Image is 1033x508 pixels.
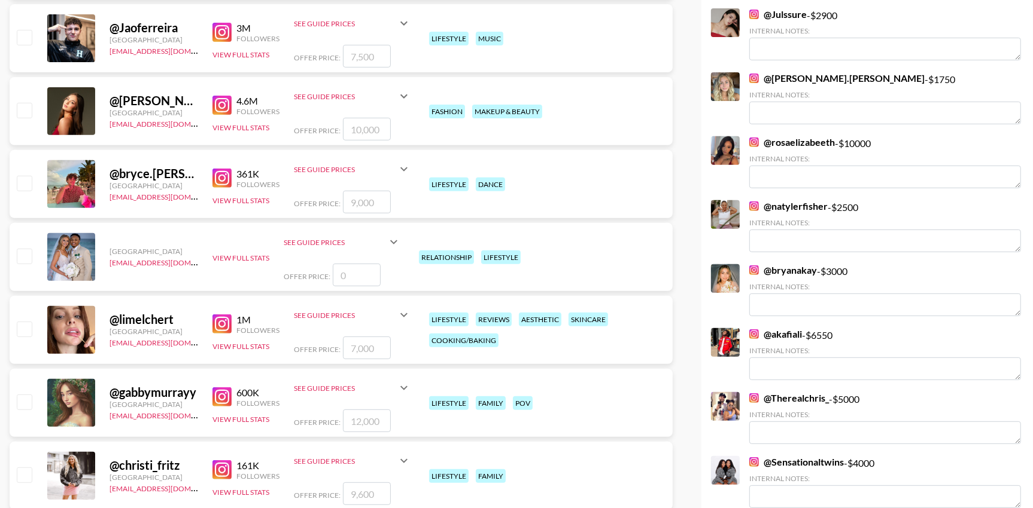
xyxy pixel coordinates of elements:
[419,250,474,264] div: relationship
[749,200,1021,252] div: - $ 2500
[110,44,230,56] a: [EMAIL_ADDRESS][DOMAIN_NAME]
[110,190,230,201] a: [EMAIL_ADDRESS][DOMAIN_NAME]
[284,272,330,281] span: Offer Price:
[749,201,759,211] img: Instagram
[749,136,835,148] a: @rosaelizabeeth
[294,418,341,427] span: Offer Price:
[476,469,506,483] div: family
[749,456,1021,508] div: - $ 4000
[294,126,341,135] span: Offer Price:
[236,326,279,335] div: Followers
[110,482,230,493] a: [EMAIL_ADDRESS][DOMAIN_NAME]
[236,460,279,472] div: 161K
[343,336,391,359] input: 7,000
[343,409,391,432] input: 12,000
[236,34,279,43] div: Followers
[212,488,269,497] button: View Full Stats
[212,253,269,262] button: View Full Stats
[294,82,411,111] div: See Guide Prices
[110,35,198,44] div: [GEOGRAPHIC_DATA]
[343,118,391,140] input: 10,000
[236,107,279,116] div: Followers
[429,333,499,347] div: cooking/baking
[749,346,1021,355] div: Internal Notes:
[749,74,759,83] img: Instagram
[429,313,469,326] div: lifestyle
[294,491,341,500] span: Offer Price:
[749,410,1021,419] div: Internal Notes:
[749,72,1021,124] div: - $ 1750
[284,228,401,256] div: See Guide Prices
[749,218,1021,227] div: Internal Notes:
[110,458,198,473] div: @ christi_fritz
[343,45,391,68] input: 7,500
[749,265,759,275] img: Instagram
[749,26,1021,35] div: Internal Notes:
[236,180,279,189] div: Followers
[110,312,198,327] div: @ limelchert
[749,90,1021,99] div: Internal Notes:
[294,457,397,466] div: See Guide Prices
[294,155,411,183] div: See Guide Prices
[294,19,397,28] div: See Guide Prices
[749,282,1021,291] div: Internal Notes:
[429,105,465,118] div: fashion
[110,327,198,336] div: [GEOGRAPHIC_DATA]
[236,22,279,34] div: 3M
[110,409,230,420] a: [EMAIL_ADDRESS][DOMAIN_NAME]
[749,8,807,20] a: @Julssure
[110,385,198,400] div: @ gabbymurrayy
[294,311,397,320] div: See Guide Prices
[212,23,232,42] img: Instagram
[110,400,198,409] div: [GEOGRAPHIC_DATA]
[476,396,506,410] div: family
[294,446,411,475] div: See Guide Prices
[110,181,198,190] div: [GEOGRAPHIC_DATA]
[110,117,230,128] a: [EMAIL_ADDRESS][DOMAIN_NAME]
[236,387,279,399] div: 600K
[236,472,279,481] div: Followers
[429,396,469,410] div: lifestyle
[749,329,759,339] img: Instagram
[429,32,469,45] div: lifestyle
[749,8,1021,60] div: - $ 2900
[749,328,1021,380] div: - $ 6550
[472,105,542,118] div: makeup & beauty
[749,72,925,84] a: @[PERSON_NAME].[PERSON_NAME]
[749,328,802,340] a: @akafiali
[212,196,269,205] button: View Full Stats
[212,387,232,406] img: Instagram
[333,264,381,286] input: 0
[294,384,397,393] div: See Guide Prices
[749,264,817,276] a: @bryanakay
[749,154,1021,163] div: Internal Notes:
[294,374,411,402] div: See Guide Prices
[236,314,279,326] div: 1M
[294,9,411,38] div: See Guide Prices
[236,95,279,107] div: 4.6M
[749,264,1021,316] div: - $ 3000
[749,200,828,212] a: @natylerfisher
[212,460,232,479] img: Instagram
[236,168,279,180] div: 361K
[569,313,608,326] div: skincare
[110,473,198,482] div: [GEOGRAPHIC_DATA]
[513,396,533,410] div: pov
[294,165,397,174] div: See Guide Prices
[212,50,269,59] button: View Full Stats
[294,92,397,101] div: See Guide Prices
[294,301,411,329] div: See Guide Prices
[481,250,521,264] div: lifestyle
[212,314,232,333] img: Instagram
[749,474,1021,483] div: Internal Notes:
[212,342,269,351] button: View Full Stats
[110,247,198,256] div: [GEOGRAPHIC_DATA]
[749,392,1021,444] div: - $ 5000
[110,336,230,347] a: [EMAIL_ADDRESS][DOMAIN_NAME]
[476,32,503,45] div: music
[429,469,469,483] div: lifestyle
[110,20,198,35] div: @ Jaoferreira
[749,456,844,468] a: @Sensationaltwins
[212,169,232,188] img: Instagram
[476,313,512,326] div: reviews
